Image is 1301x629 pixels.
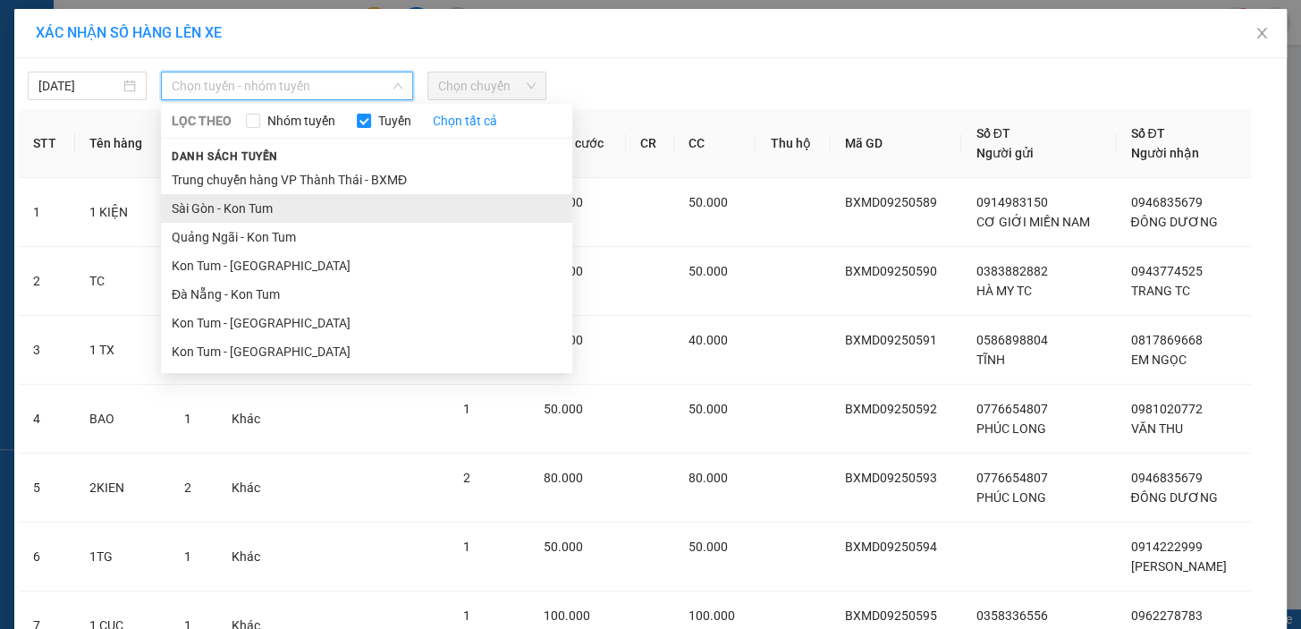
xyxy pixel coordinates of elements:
[1130,264,1202,278] span: 0943774525
[1130,471,1202,485] span: 0946835679
[976,215,1089,229] span: CƠ GIỚI MIỀN NAM
[1130,608,1202,623] span: 0962278783
[161,223,572,251] li: Quảng Ngãi - Kon Tum
[689,264,728,278] span: 50.000
[19,109,75,178] th: STT
[845,608,937,623] span: BXMD09250595
[976,490,1045,505] span: PHÚC LONG
[19,385,75,454] td: 4
[9,76,123,96] li: VP BX Miền Đông
[184,412,191,426] span: 1
[75,385,170,454] td: BAO
[529,109,626,178] th: Tổng cước
[123,76,238,115] li: VP BX [PERSON_NAME]
[976,126,1010,140] span: Số ĐT
[19,454,75,523] td: 5
[689,402,728,416] span: 50.000
[260,111,342,131] span: Nhóm tuyến
[976,284,1031,298] span: HÀ MY TC
[976,195,1047,209] span: 0914983150
[845,264,937,278] span: BXMD09250590
[172,111,232,131] span: LỌC THEO
[976,146,1033,160] span: Người gửi
[976,471,1047,485] span: 0776654807
[976,333,1047,347] span: 0586898804
[38,76,120,96] input: 11/09/2025
[139,118,234,132] b: [PERSON_NAME]
[161,194,572,223] li: Sài Gòn - Kon Tum
[976,608,1047,623] span: 0358336556
[161,309,572,337] li: Kon Tum - [GEOGRAPHIC_DATA]
[845,195,937,209] span: BXMD09250589
[689,333,728,347] span: 40.000
[9,99,21,112] span: environment
[9,98,106,132] b: Dãy 3 A6 trong BXMĐ cũ
[1130,353,1186,367] span: EM NGỌC
[976,264,1047,278] span: 0383882882
[845,540,937,554] span: BXMD09250594
[544,402,583,416] span: 50.000
[689,195,728,209] span: 50.000
[75,316,170,385] td: 1 TX
[161,337,572,366] li: Kon Tum - [GEOGRAPHIC_DATA]
[1130,540,1202,554] span: 0914222999
[161,251,572,280] li: Kon Tum - [GEOGRAPHIC_DATA]
[1130,402,1202,416] span: 0981020772
[976,402,1047,416] span: 0776654807
[1130,559,1226,574] span: [PERSON_NAME]
[9,9,72,72] img: logo.jpg
[845,471,937,485] span: BXMD09250593
[9,9,259,43] li: Tân Anh
[1237,9,1287,59] button: Close
[463,471,470,485] span: 2
[438,72,536,99] span: Chọn chuyến
[1130,195,1202,209] span: 0946835679
[463,402,470,416] span: 1
[19,247,75,316] td: 2
[1130,215,1217,229] span: ĐÔNG DƯƠNG
[75,523,170,591] td: 1TG
[75,247,170,316] td: TC
[1255,26,1269,40] span: close
[674,109,756,178] th: CC
[845,333,937,347] span: BXMD09250591
[689,608,735,623] span: 100.000
[36,24,222,41] span: XÁC NHẬN SỐ HÀNG LÊN XE
[19,316,75,385] td: 3
[1130,146,1198,160] span: Người nhận
[161,149,289,165] span: Danh sách tuyến
[1130,421,1182,436] span: VĂN THU
[217,454,280,523] td: Khác
[976,421,1045,436] span: PHÚC LONG
[976,353,1004,367] span: TĨNH
[393,81,403,91] span: down
[161,280,572,309] li: Đà Nẵng - Kon Tum
[689,540,728,554] span: 50.000
[1130,126,1164,140] span: Số ĐT
[1130,333,1202,347] span: 0817869668
[172,72,402,99] span: Chọn tuyến - nhóm tuyến
[544,608,590,623] span: 100.000
[161,166,572,194] li: Trung chuyển hàng VP Thành Thái - BXMĐ
[75,109,170,178] th: Tên hàng
[19,178,75,247] td: 1
[756,109,831,178] th: Thu hộ
[463,608,470,623] span: 1
[845,402,937,416] span: BXMD09250592
[19,523,75,591] td: 6
[184,549,191,564] span: 1
[689,471,728,485] span: 80.000
[544,471,583,485] span: 80.000
[184,480,191,495] span: 2
[1130,284,1189,298] span: TRANG TC
[626,109,674,178] th: CR
[1130,490,1217,505] span: ĐÔNG DƯƠNG
[371,111,418,131] span: Tuyến
[217,523,280,591] td: Khác
[75,178,170,247] td: 1 KIỆN
[217,385,280,454] td: Khác
[433,111,497,131] a: Chọn tất cả
[463,540,470,554] span: 1
[831,109,962,178] th: Mã GD
[544,540,583,554] span: 50.000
